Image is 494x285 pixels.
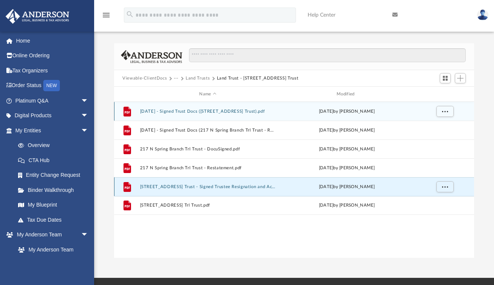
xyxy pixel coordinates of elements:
div: [DATE] by [PERSON_NAME] [279,127,415,134]
button: ··· [174,75,179,82]
button: Switch to Grid View [440,73,451,84]
button: [STREET_ADDRESS] Trust - Signed Trustee Resignation and Acceptance Letter.pdf [140,184,276,189]
a: Tax Organizers [5,63,100,78]
i: search [126,10,134,18]
button: [STREET_ADDRESS] Trl Trust.pdf [140,203,276,208]
a: Online Ordering [5,48,100,63]
button: 217 N Spring Branch Trl Trust - DocuSigned.pdf [140,147,276,152]
a: Platinum Q&Aarrow_drop_down [5,93,100,108]
a: Anderson System [11,257,96,272]
div: [DATE] by [PERSON_NAME] [279,202,415,209]
img: Anderson Advisors Platinum Portal [3,9,72,24]
a: menu [102,14,111,20]
a: Order StatusNEW [5,78,100,93]
button: [DATE] - Signed Trust Docs ([STREET_ADDRESS] Trust).pdf [140,109,276,114]
button: 217 N Spring Branch Trl Trust - Restatement.pdf [140,165,276,170]
div: id [117,91,136,98]
button: More options [436,106,454,117]
div: NEW [43,80,60,91]
div: Modified [279,91,415,98]
div: id [418,91,471,98]
a: My Entitiesarrow_drop_down [5,123,100,138]
img: User Pic [477,9,488,20]
a: Tax Due Dates [11,212,100,227]
span: arrow_drop_down [81,108,96,124]
input: Search files and folders [189,48,466,63]
div: [DATE] by [PERSON_NAME] [279,165,415,172]
button: Viewable-ClientDocs [122,75,167,82]
a: My Anderson Team [11,242,92,257]
i: menu [102,11,111,20]
span: arrow_drop_down [81,93,96,109]
a: Overview [11,138,100,153]
span: arrow_drop_down [81,227,96,243]
a: CTA Hub [11,153,100,168]
a: Entity Change Request [11,168,100,183]
a: Binder Walkthrough [11,182,100,198]
span: arrow_drop_down [81,123,96,138]
button: Add [455,73,466,84]
a: Home [5,33,100,48]
a: My Anderson Teamarrow_drop_down [5,227,96,242]
a: Digital Productsarrow_drop_down [5,108,100,123]
a: My Blueprint [11,198,96,213]
div: [DATE] by [PERSON_NAME] [279,108,415,115]
button: More options [436,181,454,193]
button: Land Trusts [186,75,210,82]
div: [DATE] by [PERSON_NAME] [279,184,415,190]
button: [DATE] - Signed Trust Docs (217 N Spring Branch Trl Trust - Restatement).pdf [140,128,276,133]
div: grid [114,102,474,258]
button: Land Trust - [STREET_ADDRESS] Trust [217,75,299,82]
div: Name [140,91,276,98]
div: [DATE] by [PERSON_NAME] [279,146,415,153]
